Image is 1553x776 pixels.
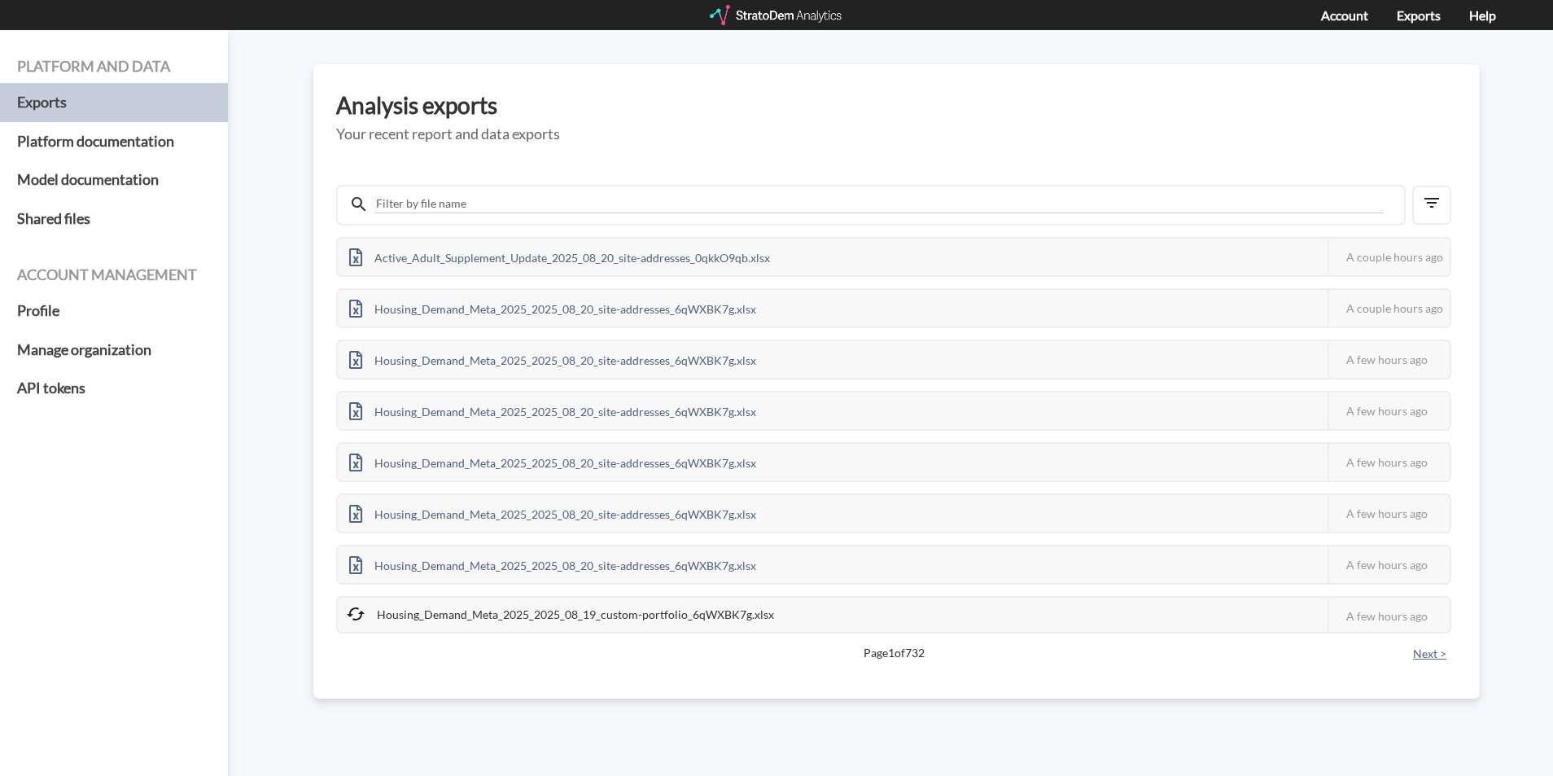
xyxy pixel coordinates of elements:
[338,556,768,570] a: Housing_Demand_Meta_2025_2025_08_20_site-addresses_6qWXBK7g.xlsx
[17,59,211,75] h4: Platform and data
[1321,7,1368,23] a: Account
[338,444,768,480] div: Housing_Demand_Meta_2025_2025_08_20_site-addresses_6qWXBK7g.xlsx
[338,546,768,583] div: Housing_Demand_Meta_2025_2025_08_20_site-addresses_6qWXBK7g.xlsx
[1328,290,1450,327] div: A couple hours ago
[1328,546,1450,583] div: A few hours ago
[1328,598,1450,634] div: A few hours ago
[336,93,1457,118] h3: Analysis exports
[338,505,768,519] a: Housing_Demand_Meta_2025_2025_08_20_site-addresses_6qWXBK7g.xlsx
[1328,341,1450,378] div: A few hours ago
[1328,392,1450,429] div: A few hours ago
[338,495,768,532] div: Housing_Demand_Meta_2025_2025_08_20_site-addresses_6qWXBK7g.xlsx
[17,331,211,370] a: Manage organization
[17,160,211,199] a: Model documentation
[338,392,768,429] div: Housing_Demand_Meta_2025_2025_08_20_site-addresses_6qWXBK7g.xlsx
[17,267,211,283] h4: Account management
[338,598,785,632] div: Housing_Demand_Meta_2025_2025_08_19_custom-portfolio_6qWXBK7g.xlsx
[17,369,211,408] a: API tokens
[374,195,1384,213] input: Filter by file name
[1408,645,1451,663] button: Next >
[1328,495,1450,532] div: A few hours ago
[1397,7,1441,23] a: Exports
[338,290,768,327] div: Housing_Demand_Meta_2025_2025_08_20_site-addresses_6qWXBK7g.xlsx
[338,239,781,275] div: Active_Adult_Supplement_Update_2025_08_20_site-addresses_0qkkO9qb.xlsx
[17,122,211,161] a: Platform documentation
[338,248,781,262] a: Active_Adult_Supplement_Update_2025_08_20_site-addresses_0qkkO9qb.xlsx
[338,341,768,378] div: Housing_Demand_Meta_2025_2025_08_20_site-addresses_6qWXBK7g.xlsx
[1328,444,1450,480] div: A few hours ago
[1328,239,1450,275] div: A couple hours ago
[338,300,768,313] a: Housing_Demand_Meta_2025_2025_08_20_site-addresses_6qWXBK7g.xlsx
[17,199,211,239] a: Shared files
[338,402,768,416] a: Housing_Demand_Meta_2025_2025_08_20_site-addresses_6qWXBK7g.xlsx
[17,83,211,122] a: Exports
[338,351,768,365] a: Housing_Demand_Meta_2025_2025_08_20_site-addresses_6qWXBK7g.xlsx
[17,292,211,331] a: Profile
[393,645,1394,661] span: Page 1 of 732
[338,454,768,467] a: Housing_Demand_Meta_2025_2025_08_20_site-addresses_6qWXBK7g.xlsx
[336,126,1457,142] h5: Your recent report and data exports
[1469,7,1496,23] a: Help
